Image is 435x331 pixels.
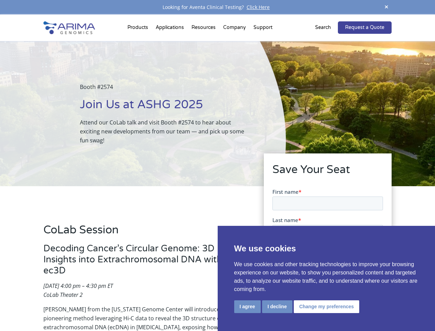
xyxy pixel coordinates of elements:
em: CoLab Theater 2 [43,291,83,299]
p: We use cookies [234,242,419,255]
h1: Join Us at ASHG 2025 [80,97,251,118]
h2: Save Your Seat [272,162,383,183]
button: I decline [262,300,292,313]
p: Search [315,23,331,32]
button: I agree [234,300,261,313]
img: Arima-Genomics-logo [43,21,95,34]
h2: CoLab Session [43,222,245,243]
p: Booth #2574 [80,82,251,97]
a: Request a Quote [338,21,392,34]
p: Attend our CoLab talk and visit Booth #2574 to hear about exciting new developments from our team... [80,118,251,145]
button: Change my preferences [294,300,360,313]
p: We use cookies and other tracking technologies to improve your browsing experience on our website... [234,260,419,293]
h3: Decoding Cancer’s Circular Genome: 3D Insights into Extrachromosomal DNA with ec3D [43,243,245,281]
em: [DATE] 4:00 pm – 4:30 pm ET [43,282,113,290]
a: Click Here [244,4,272,10]
div: Looking for Aventa Clinical Testing? [43,3,391,12]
